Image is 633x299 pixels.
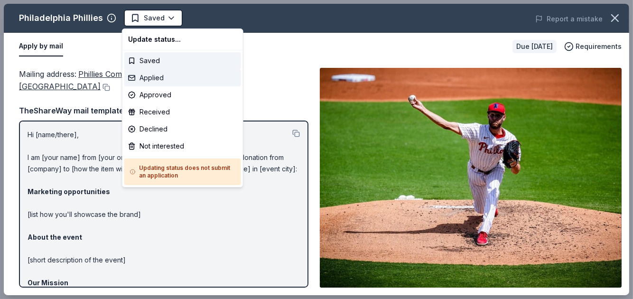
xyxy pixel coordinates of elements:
[124,52,241,69] div: Saved
[130,164,235,179] h5: Updating status does not submit an application
[124,31,241,48] div: Update status...
[124,103,241,121] div: Received
[124,138,241,155] div: Not interested
[124,121,241,138] div: Declined
[124,69,241,86] div: Applied
[124,86,241,103] div: Approved
[139,11,214,23] span: Falcon Football Casino Night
